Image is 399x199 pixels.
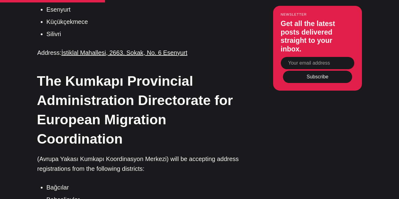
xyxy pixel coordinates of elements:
li: Küçükçekmece [47,17,243,26]
a: İstiklal Mahallesi, 2663. Sokak, No. 6 Esenyurt [61,49,187,56]
h2: The Kumkapı Provincial Administration Directorate for European Migration Coordination [37,71,242,148]
p: (Avrupa Yakası Kumkapı Koordinasyon Merkezi) will be accepting address registrations from the fol... [37,154,243,174]
p: Address: [37,48,243,58]
input: Your email address [281,57,354,69]
li: Bağcılar [47,183,243,192]
button: Subscribe [283,71,352,83]
small: Newsletter [281,13,354,17]
li: Silivri [47,29,243,39]
h3: Get all the latest posts delivered straight to your inbox. [281,20,354,54]
li: Esenyurt [47,5,243,14]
